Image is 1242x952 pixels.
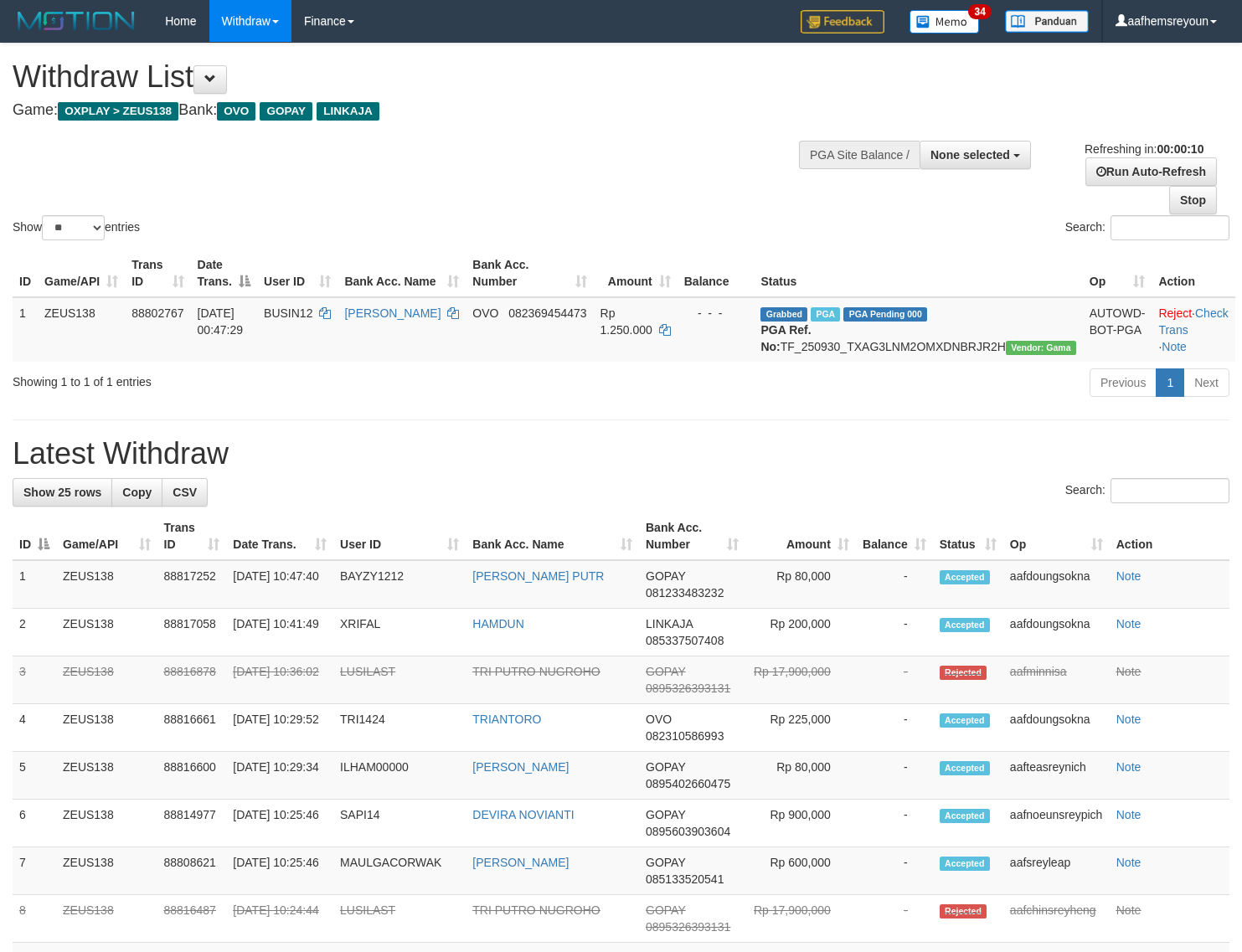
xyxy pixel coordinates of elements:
a: TRI PUTRO NUGROHO [472,903,600,917]
span: 34 [968,4,991,19]
span: CSV [173,486,197,499]
span: Accepted [940,618,990,632]
b: PGA Ref. No: [760,323,811,353]
th: Trans ID: activate to sort column ascending [125,250,190,297]
td: MAULGACORWAK [333,847,466,895]
td: ZEUS138 [56,895,157,943]
th: Bank Acc. Number: activate to sort column ascending [639,512,745,560]
td: 88816600 [157,752,227,800]
a: Note [1116,713,1142,726]
a: HAMDUN [472,617,523,630]
td: aafsreyleap [1003,847,1110,895]
td: Rp 600,000 [745,847,856,895]
th: Bank Acc. Name: activate to sort column ascending [338,250,466,297]
a: [PERSON_NAME] [344,306,441,320]
a: [PERSON_NAME] PUTR [472,569,604,583]
td: [DATE] 10:29:34 [226,752,333,800]
td: [DATE] 10:36:02 [226,656,333,704]
span: Marked by aafsreyleap [811,307,840,322]
span: Accepted [940,761,990,775]
td: 5 [13,752,56,800]
h1: Withdraw List [13,60,812,94]
a: 1 [1156,368,1184,397]
td: · · [1152,297,1235,362]
td: 3 [13,656,56,704]
span: Copy 082369454473 to clipboard [508,306,586,320]
td: ZEUS138 [56,704,157,752]
td: - [856,704,933,752]
td: AUTOWD-BOT-PGA [1083,297,1152,362]
strong: 00:00:10 [1157,142,1203,156]
span: [DATE] 00:47:29 [198,306,244,337]
span: 88802767 [131,306,183,320]
td: [DATE] 10:25:46 [226,847,333,895]
a: Stop [1169,186,1217,214]
td: aafminnisa [1003,656,1110,704]
a: [PERSON_NAME] [472,760,569,774]
td: 88817058 [157,609,227,656]
td: 7 [13,847,56,895]
th: Date Trans.: activate to sort column ascending [226,512,333,560]
td: XRIFAL [333,609,466,656]
td: aafteasreynich [1003,752,1110,800]
span: Copy 0895326393131 to clipboard [646,920,730,934]
span: Copy 0895402660475 to clipboard [646,777,730,790]
select: Showentries [42,215,105,240]
span: Grabbed [760,307,807,322]
a: Note [1116,665,1142,678]
th: Date Trans.: activate to sort column descending [191,250,258,297]
span: GOPAY [646,760,685,774]
span: Accepted [940,857,990,871]
a: Note [1116,856,1142,869]
h4: Game: Bank: [13,102,812,119]
td: aafdoungsokna [1003,704,1110,752]
td: ZEUS138 [56,560,157,609]
td: 88816487 [157,895,227,943]
a: Note [1162,340,1187,353]
span: GOPAY [646,808,685,821]
td: ILHAM00000 [333,752,466,800]
span: Accepted [940,713,990,728]
span: GOPAY [260,102,312,121]
td: Rp 225,000 [745,704,856,752]
td: 1 [13,297,38,362]
td: 88817252 [157,560,227,609]
td: - [856,752,933,800]
div: - - - [684,305,748,322]
span: PGA Pending [843,307,927,322]
a: CSV [162,478,208,507]
span: Accepted [940,570,990,584]
img: Button%20Memo.svg [910,10,980,33]
span: OVO [472,306,498,320]
span: Rejected [940,666,987,680]
span: OVO [217,102,255,121]
th: Status [754,250,1082,297]
th: User ID: activate to sort column ascending [257,250,338,297]
span: Copy 082310586993 to clipboard [646,729,724,743]
span: Show 25 rows [23,486,101,499]
th: Balance [678,250,755,297]
span: Rp 1.250.000 [600,306,652,337]
a: Copy [111,478,162,507]
td: 88816661 [157,704,227,752]
span: LINKAJA [646,617,693,630]
td: LUSILAST [333,895,466,943]
a: TRI PUTRO NUGROHO [472,665,600,678]
a: Show 25 rows [13,478,112,507]
td: SAPI14 [333,800,466,847]
td: 6 [13,800,56,847]
a: [PERSON_NAME] [472,856,569,869]
th: Balance: activate to sort column ascending [856,512,933,560]
td: ZEUS138 [56,847,157,895]
th: Action [1152,250,1235,297]
a: Check Trans [1158,306,1228,337]
td: 1 [13,560,56,609]
span: Rejected [940,904,987,919]
label: Search: [1065,215,1229,240]
td: - [856,895,933,943]
td: Rp 17,900,000 [745,895,856,943]
a: Note [1116,760,1142,774]
span: LINKAJA [317,102,379,121]
a: DEVIRA NOVIANTI [472,808,574,821]
td: - [856,800,933,847]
